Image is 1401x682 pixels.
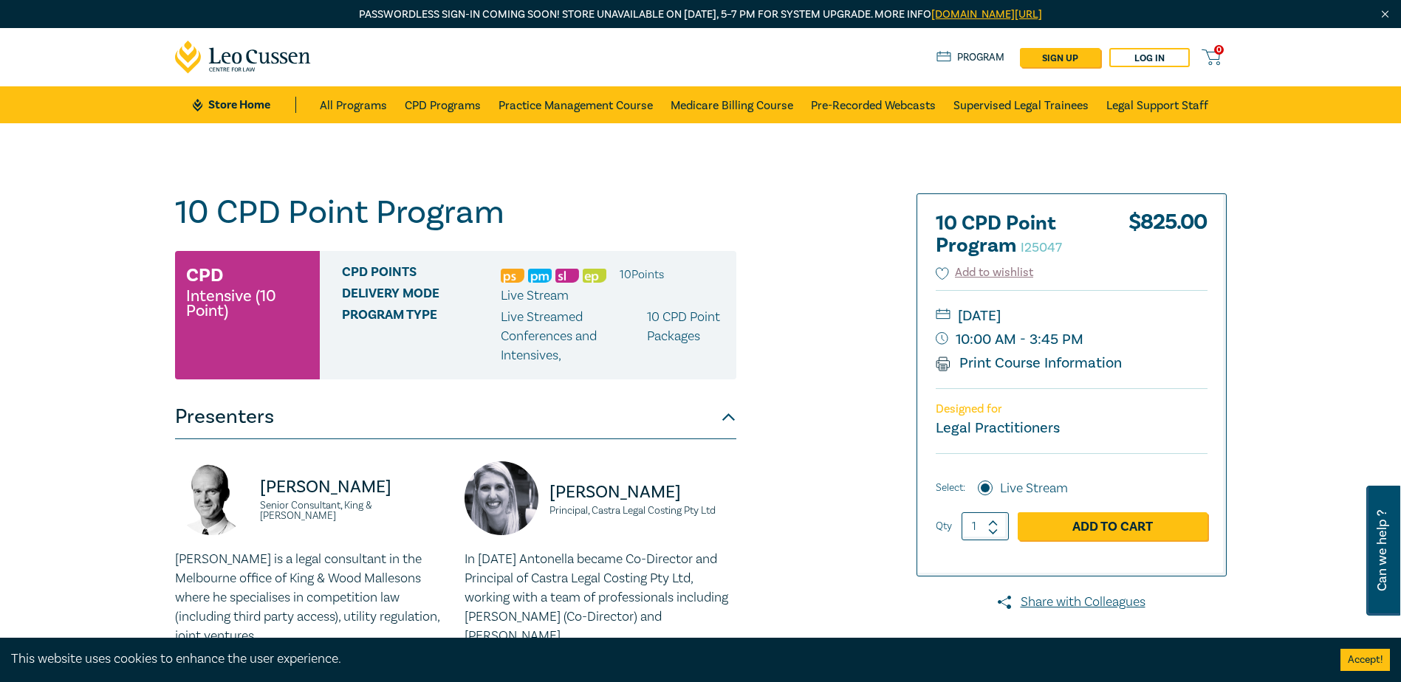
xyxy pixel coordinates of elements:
a: Print Course Information [936,354,1123,373]
span: Live Stream [501,287,569,304]
span: CPD Points [342,265,501,284]
a: Program [936,49,1005,66]
small: Intensive (10 Point) [186,289,309,318]
span: Can we help ? [1375,495,1389,607]
p: 10 CPD Point Packages [647,308,725,365]
div: This website uses cookies to enhance the user experience. [11,650,1318,669]
p: [PERSON_NAME] [260,475,447,499]
img: Close [1379,8,1391,21]
span: Delivery Mode [342,286,501,306]
p: [PERSON_NAME] [549,480,736,504]
small: [DATE] [936,304,1208,328]
p: Designed for [936,402,1208,416]
small: Principal, Castra Legal Costing Pty Ltd [549,506,736,516]
h1: 10 CPD Point Program [175,193,736,232]
div: $ 825.00 [1128,213,1208,264]
a: Supervised Legal Trainees [953,86,1089,123]
a: sign up [1020,48,1100,67]
span: 0 [1214,45,1224,55]
label: Live Stream [1000,479,1068,498]
small: I25047 [1021,239,1062,256]
small: Senior Consultant, King & [PERSON_NAME] [260,500,447,521]
a: Share with Colleagues [917,593,1227,612]
a: Add to Cart [1018,512,1208,540]
a: Pre-Recorded Webcasts [811,86,936,123]
span: Select: [936,480,965,496]
a: CPD Programs [405,86,481,123]
label: Qty [936,518,952,534]
span: Program type [342,308,501,365]
a: All Programs [320,86,387,123]
img: https://s3.ap-southeast-2.amazonaws.com/leo-cussen-store-production-content/Contacts/Antonella%20... [465,461,538,535]
button: Presenters [175,395,736,439]
img: Ethics & Professional Responsibility [583,269,606,283]
h3: CPD [186,262,223,289]
a: Legal Support Staff [1106,86,1208,123]
li: 10 Point s [620,265,664,284]
img: Professional Skills [501,269,524,283]
a: Log in [1109,48,1190,67]
a: [DOMAIN_NAME][URL] [931,7,1042,21]
small: 10:00 AM - 3:45 PM [936,328,1208,351]
p: [PERSON_NAME] is a legal consultant in the Melbourne office of King & Wood Mallesons where he spe... [175,550,447,646]
a: Practice Management Course [499,86,653,123]
p: Live Streamed Conferences and Intensives , [501,308,648,365]
input: 1 [962,512,1009,540]
button: Add to wishlist [936,264,1034,281]
a: Store Home [193,97,295,113]
a: Medicare Billing Course [671,86,793,123]
button: Accept cookies [1340,649,1390,671]
p: Passwordless sign-in coming soon! Store unavailable on [DATE], 5–7 PM for system upgrade. More info [175,7,1227,23]
p: In [DATE] Antonella became Co-Director and Principal of Castra Legal Costing Pty Ltd, working wit... [465,550,736,646]
img: https://s3.ap-southeast-2.amazonaws.com/leo-cussen-store-production-content/Contacts/Andrew%20Mon... [175,461,249,535]
h2: 10 CPD Point Program [936,213,1098,257]
small: Legal Practitioners [936,418,1060,438]
img: Practice Management & Business Skills [528,269,552,283]
img: Substantive Law [555,269,579,283]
